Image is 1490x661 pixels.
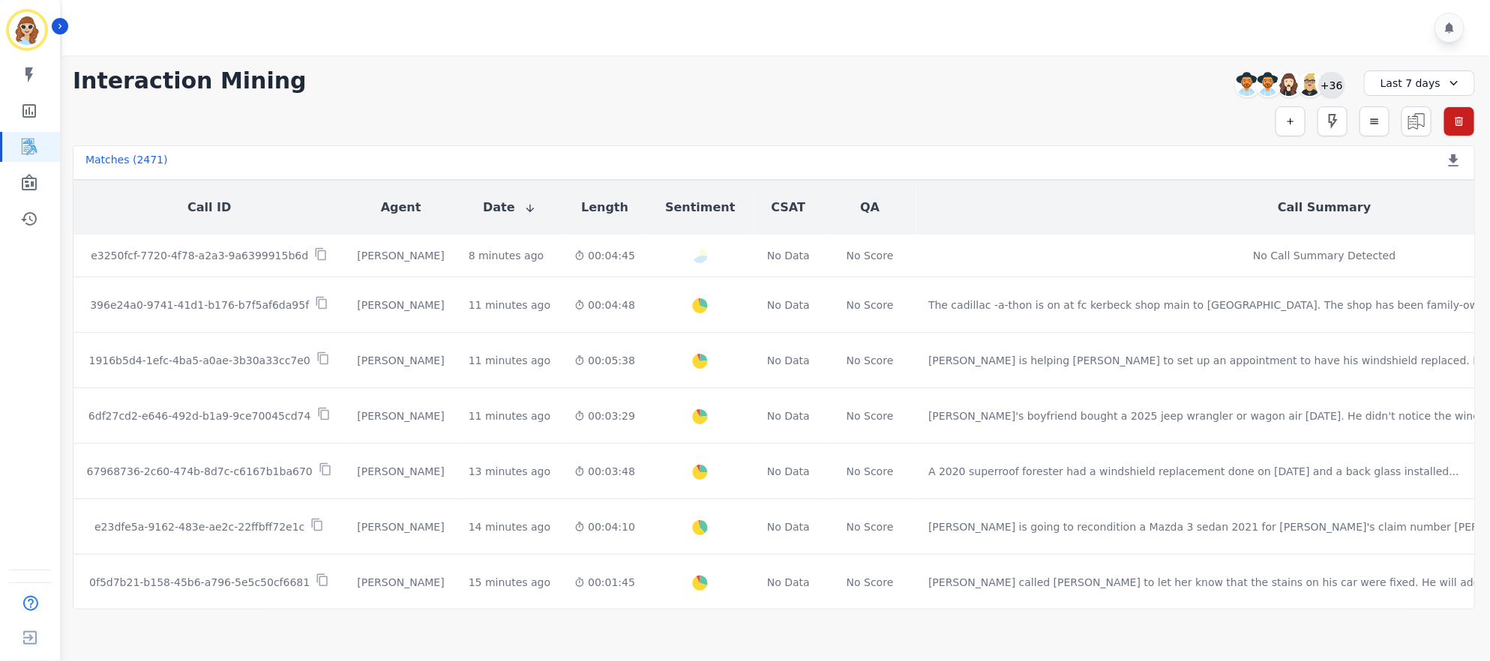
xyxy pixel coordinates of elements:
div: No Data [766,248,812,263]
div: 13 minutes ago [469,464,550,479]
div: 00:05:38 [574,353,635,368]
div: [PERSON_NAME] [357,353,444,368]
div: 00:01:45 [574,575,635,590]
div: Matches ( 2471 ) [85,152,168,173]
button: Sentiment [665,199,735,217]
div: 15 minutes ago [469,575,550,590]
div: Last 7 days [1364,70,1475,96]
p: 0f5d7b21-b158-45b6-a796-5e5c50cf6681 [89,575,310,590]
div: A 2020 superroof forester had a windshield replacement done on [DATE] and a back glass installed ... [928,464,1459,479]
div: [PERSON_NAME] [357,464,444,479]
div: [PERSON_NAME] [357,575,444,590]
img: Bordered avatar [9,12,45,48]
div: No Score [847,248,894,263]
div: No Score [847,298,894,313]
button: Date [483,199,536,217]
div: No Score [847,408,894,423]
button: QA [860,199,880,217]
div: [PERSON_NAME] [357,248,444,263]
div: 00:04:10 [574,519,635,534]
div: 00:04:45 [574,248,635,263]
div: No Data [766,464,812,479]
button: Call ID [187,199,231,217]
div: No Score [847,575,894,590]
button: Length [581,199,628,217]
div: 00:03:48 [574,464,635,479]
div: No Data [766,519,812,534]
h1: Interaction Mining [73,67,307,94]
p: e23dfe5a-9162-483e-ae2c-22ffbff72e1c [94,519,304,534]
div: 11 minutes ago [469,408,550,423]
p: 6df27cd2-e646-492d-b1a9-9ce70045cd74 [88,408,311,423]
div: No Score [847,519,894,534]
div: [PERSON_NAME] [357,519,444,534]
div: No Data [766,353,812,368]
button: Agent [381,199,421,217]
div: No Data [766,575,812,590]
div: No Data [766,298,812,313]
button: Call Summary [1278,199,1371,217]
div: [PERSON_NAME] [357,298,444,313]
div: 00:04:48 [574,298,635,313]
div: 11 minutes ago [469,353,550,368]
div: [PERSON_NAME] [357,408,444,423]
p: 67968736-2c60-474b-8d7c-c6167b1ba670 [87,464,313,479]
div: 14 minutes ago [469,519,550,534]
div: 00:03:29 [574,408,635,423]
div: No Score [847,353,894,368]
div: No Score [847,464,894,479]
button: CSAT [772,199,806,217]
div: 11 minutes ago [469,298,550,313]
div: 8 minutes ago [469,248,544,263]
div: +36 [1319,72,1345,97]
p: 396e24a0-9741-41d1-b176-b7f5af6da95f [90,298,309,313]
p: e3250fcf-7720-4f78-a2a3-9a6399915b6d [91,248,308,263]
div: No Data [766,408,812,423]
p: 1916b5d4-1efc-4ba5-a0ae-3b30a33cc7e0 [89,353,310,368]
